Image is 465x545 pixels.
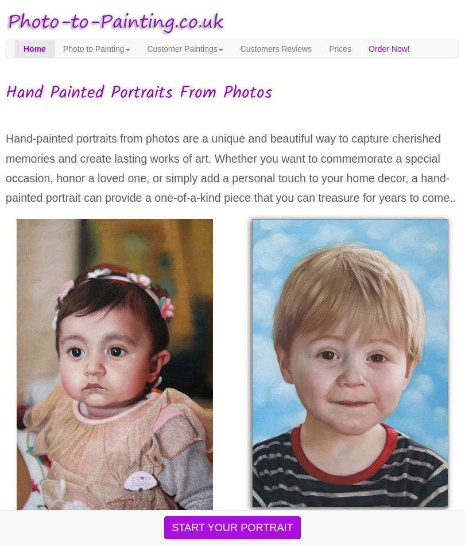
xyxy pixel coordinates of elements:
[320,40,360,57] a: Prices
[6,129,459,208] p: Hand-painted portraits from photos are a unique and beautiful way to capture cherished memories a...
[164,516,301,539] button: START YOUR PORTRAIT
[360,40,418,57] a: Order Now!
[232,40,320,57] a: Customers Reviews
[55,40,139,57] a: Photo to Painting
[17,219,213,519] img: Baby portrait painting
[15,40,55,57] a: Home
[6,84,459,103] h1: Hand Painted Portraits From Photos
[139,40,232,57] a: Customer Paintings
[252,219,448,508] img: Portrait painting of a boy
